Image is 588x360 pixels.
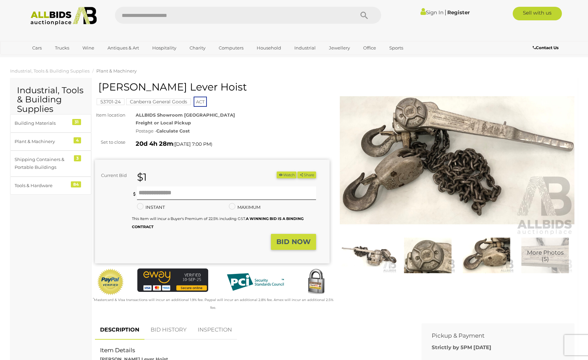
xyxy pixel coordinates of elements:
b: Strictly by 5PM [DATE] [432,344,491,351]
div: Building Materials [15,119,71,127]
img: CM Puller Lever Hoist [459,238,514,273]
div: Plant & Machinery [15,138,71,145]
div: 4 [74,137,81,143]
small: Mastercard & Visa transactions will incur an additional 1.9% fee. Paypal will incur an additional... [93,298,333,310]
a: More Photos(5) [517,238,573,273]
h2: Item Details [100,347,406,354]
strong: ALLBIDS Showroom [GEOGRAPHIC_DATA] [136,112,235,118]
a: Sell with us [513,7,562,20]
h1: [PERSON_NAME] Lever Hoist [98,81,328,93]
img: Allbids.com.au [27,7,100,25]
a: INSPECTION [193,320,237,340]
div: Tools & Hardware [15,182,71,189]
h2: Pickup & Payment [432,333,554,339]
img: CM Puller Lever Hoist [341,238,397,273]
img: PCI DSS compliant [221,268,289,296]
strong: BID NOW [276,238,311,246]
a: Shipping Containers & Portable Buildings 3 [10,151,91,177]
strong: Freight or Local Pickup [136,120,191,125]
span: | [445,8,446,16]
mark: 53701-24 [97,98,124,105]
a: Hospitality [148,42,181,54]
a: Sports [385,42,408,54]
div: Postage - [136,127,330,135]
div: 3 [74,155,81,161]
label: MAXIMUM [229,203,260,211]
strong: 20d 4h 28m [136,140,173,147]
img: eWAY Payment Gateway [137,268,208,292]
a: Antiques & Art [103,42,143,54]
img: CM Puller Lever Hoist [340,85,574,236]
a: Contact Us [533,44,560,52]
b: A WINNING BID IS A BINDING CONTRACT [132,216,303,229]
a: Computers [214,42,248,54]
span: More Photos (5) [527,250,564,262]
h2: Industrial, Tools & Building Supplies [17,86,84,114]
li: Watch this item [277,172,296,179]
a: BID HISTORY [145,320,192,340]
a: Tools & Hardware 84 [10,177,91,195]
a: Industrial [290,42,320,54]
div: Set to close [90,138,131,146]
a: 53701-24 [97,99,124,104]
a: Charity [185,42,210,54]
a: Canberra General Goods [126,99,191,104]
a: Plant & Machinery [96,68,137,74]
small: This Item will incur a Buyer's Premium of 22.5% including GST. [132,216,303,229]
img: CM Puller Lever Hoist [400,238,455,273]
img: CM Puller Lever Hoist [517,238,573,273]
a: Industrial, Tools & Building Supplies [10,68,90,74]
strong: $1 [137,171,147,183]
a: Building Materials 31 [10,114,91,132]
a: Trucks [51,42,74,54]
b: Contact Us [533,45,558,50]
button: Watch [277,172,296,179]
img: Official PayPal Seal [97,268,124,296]
button: Search [347,7,381,24]
button: BID NOW [271,234,316,250]
a: [GEOGRAPHIC_DATA] [28,54,85,65]
div: Current Bid [95,172,132,179]
strong: Calculate Cost [156,128,190,134]
div: Item location [90,111,131,119]
img: Secured by Rapid SSL [302,268,330,296]
a: Sign In [420,9,444,16]
label: INSTANT [137,203,165,211]
a: Cars [28,42,46,54]
mark: Canberra General Goods [126,98,191,105]
a: DESCRIPTION [95,320,144,340]
span: [DATE] 7:00 PM [175,141,211,147]
button: Share [297,172,316,179]
span: ( ) [173,141,212,147]
a: Office [359,42,380,54]
a: Jewellery [325,42,354,54]
a: Register [447,9,470,16]
a: Household [252,42,286,54]
div: Shipping Containers & Portable Buildings [15,156,71,172]
div: 31 [72,119,81,125]
span: ACT [194,97,207,107]
a: Wine [78,42,99,54]
a: Plant & Machinery 4 [10,133,91,151]
div: 84 [71,181,81,187]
